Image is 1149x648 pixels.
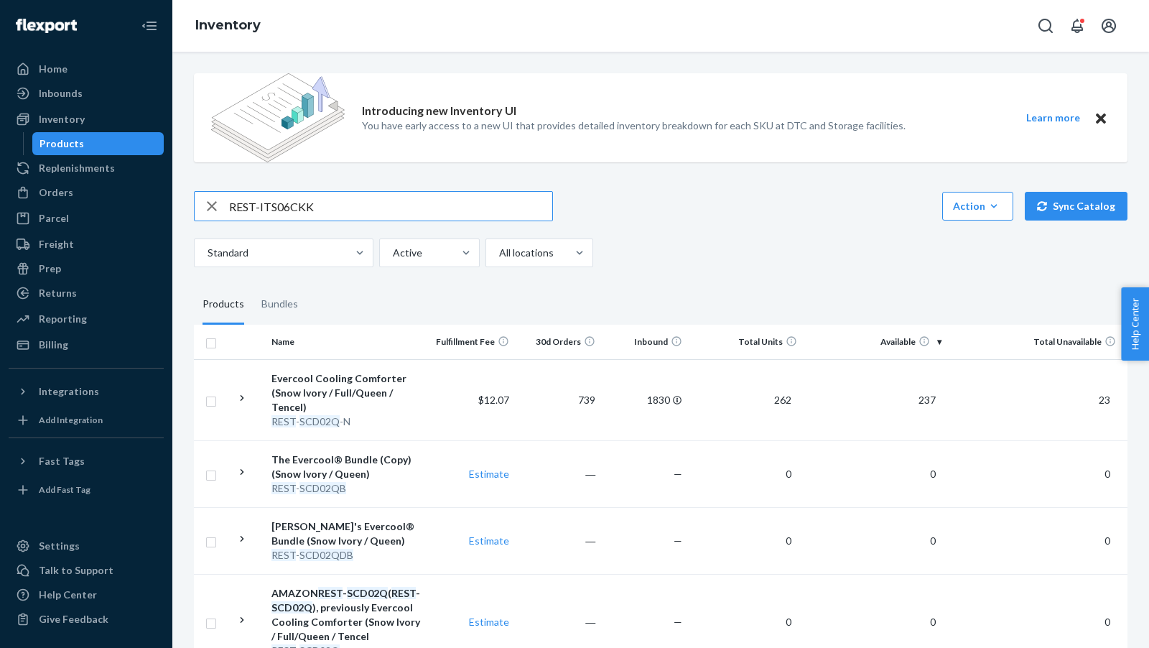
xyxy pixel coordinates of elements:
div: Integrations [39,384,99,399]
a: Returns [9,282,164,305]
div: Home [39,62,68,76]
button: Fast Tags [9,450,164,473]
em: REST [391,587,416,599]
div: Inventory [39,112,85,126]
div: - [271,481,422,496]
span: 23 [1093,394,1116,406]
div: - -N [271,415,422,429]
a: Add Fast Tag [9,478,164,501]
span: 0 [1099,468,1116,480]
div: Inbounds [39,86,83,101]
button: Close [1092,109,1110,127]
a: Inbounds [9,82,164,105]
a: Parcel [9,207,164,230]
span: 237 [913,394,941,406]
em: SCD02Q [347,587,388,599]
input: All locations [498,246,499,260]
div: Fast Tags [39,454,85,468]
button: Help Center [1121,287,1149,361]
span: $12.07 [478,394,509,406]
span: 0 [780,616,797,628]
a: Home [9,57,164,80]
button: Integrations [9,380,164,403]
span: 0 [780,468,797,480]
a: Replenishments [9,157,164,180]
a: Inventory [195,17,261,33]
td: 739 [515,359,601,440]
span: 0 [780,534,797,547]
div: [PERSON_NAME]'s Evercool® Bundle (Snow Ivory / Queen) [271,519,422,548]
input: Standard [206,246,208,260]
span: 0 [924,468,941,480]
a: Estimate [469,616,509,628]
a: Reporting [9,307,164,330]
a: Freight [9,233,164,256]
p: You have early access to a new UI that provides detailed inventory breakdown for each SKU at DTC ... [362,119,906,133]
a: Estimate [469,468,509,480]
th: Inbound [601,325,687,359]
a: Add Integration [9,409,164,432]
div: AMAZON - ( - ), previously Evercool Cooling Comforter (Snow Ivory / Full/Queen / Tencel [271,586,422,644]
div: - [271,548,422,563]
p: Introducing new Inventory UI [362,103,516,119]
div: Give Feedback [39,612,108,626]
img: Flexport logo [16,19,77,33]
ol: breadcrumbs [184,5,272,47]
th: 30d Orders [515,325,601,359]
div: Returns [39,286,77,300]
div: Help Center [39,588,97,602]
span: — [674,534,682,547]
a: Prep [9,257,164,280]
div: Freight [39,237,74,251]
div: Products [39,136,84,151]
button: Open Search Box [1031,11,1060,40]
img: new-reports-banner-icon.82668bd98b6a51aee86340f2a7b77ae3.png [211,73,345,162]
a: Orders [9,181,164,204]
div: Replenishments [39,161,115,175]
td: ― [515,440,601,507]
a: Help Center [9,583,164,606]
span: — [674,616,682,628]
span: 262 [768,394,797,406]
input: Search inventory by name or sku [229,192,552,221]
em: REST [318,587,343,599]
em: REST [271,415,296,427]
div: Add Integration [39,414,103,426]
th: Name [266,325,428,359]
em: REST [271,482,296,494]
th: Available [803,325,947,359]
th: Total Unavailable [947,325,1127,359]
div: Talk to Support [39,563,113,578]
div: Products [203,284,244,325]
td: 1830 [601,359,687,440]
th: Fulfillment Fee [428,325,514,359]
button: Sync Catalog [1025,192,1127,221]
div: Action [953,199,1003,213]
a: Inventory [9,108,164,131]
button: Open notifications [1063,11,1092,40]
span: 0 [1099,534,1116,547]
em: SCD02Q [271,601,312,614]
td: ― [515,507,601,574]
button: Action [942,192,1013,221]
div: Orders [39,185,73,200]
div: Evercool Cooling Comforter (Snow Ivory / Full/Queen / Tencel) [271,371,422,415]
button: Give Feedback [9,608,164,631]
span: 0 [924,534,941,547]
span: 0 [1099,616,1116,628]
em: REST [271,549,296,561]
button: Open account menu [1094,11,1123,40]
div: Reporting [39,312,87,326]
a: Settings [9,534,164,557]
a: Talk to Support [9,559,164,582]
a: Products [32,132,164,155]
em: SCD02Q [299,415,340,427]
div: Prep [39,261,61,276]
a: Billing [9,333,164,356]
a: Estimate [469,534,509,547]
th: Total Units [688,325,804,359]
em: SCD02QB [299,482,346,494]
div: Bundles [261,284,298,325]
button: Learn more [1017,109,1089,127]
